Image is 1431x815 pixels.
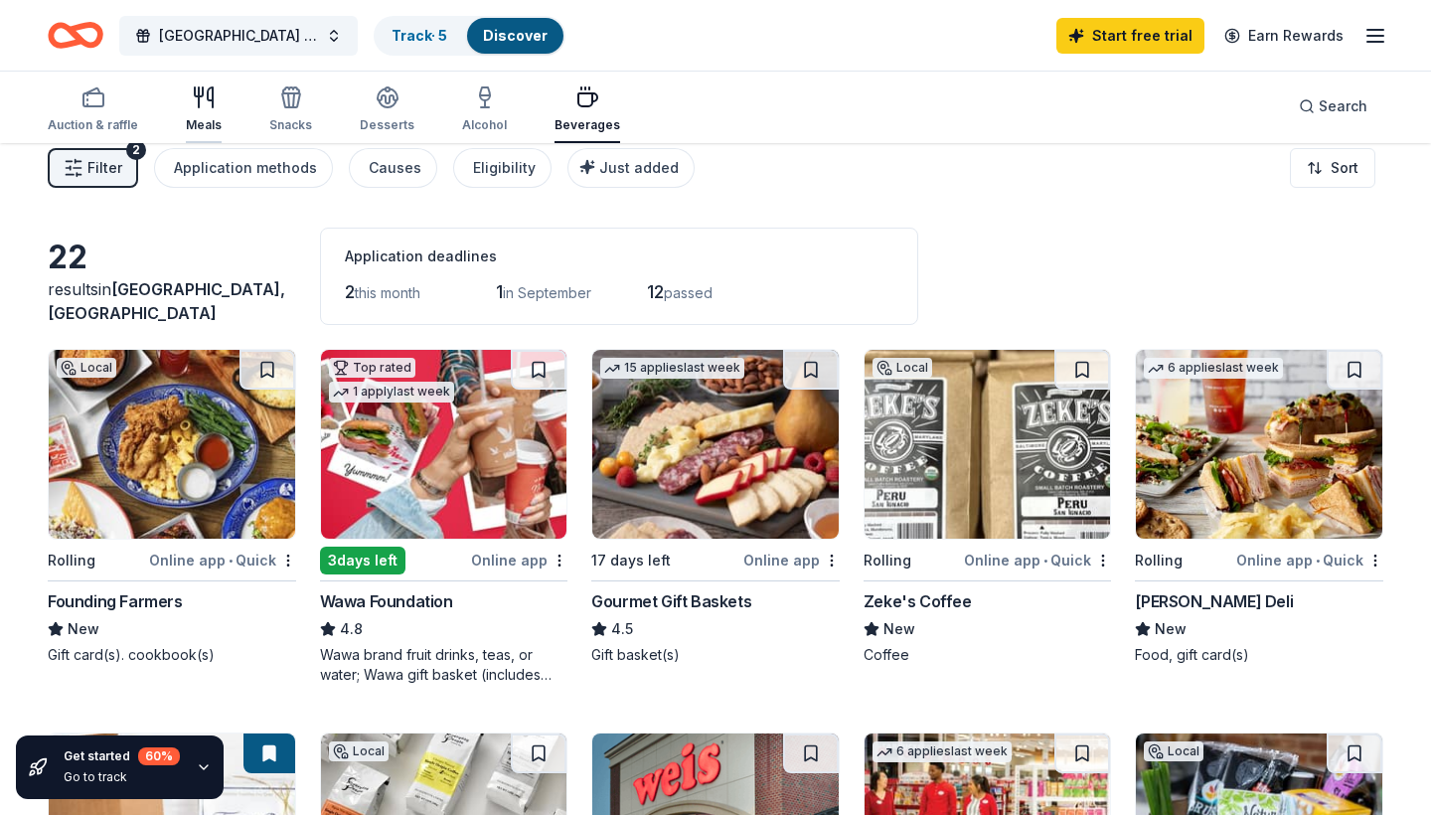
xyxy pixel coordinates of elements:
[462,117,507,133] div: Alcohol
[48,238,296,277] div: 22
[591,645,840,665] div: Gift basket(s)
[48,148,138,188] button: Filter2
[48,78,138,143] button: Auction & raffle
[48,349,296,665] a: Image for Founding FarmersLocalRollingOnline app•QuickFounding FarmersNewGift card(s). cookbook(s)
[360,78,414,143] button: Desserts
[1331,156,1358,180] span: Sort
[453,148,552,188] button: Eligibility
[68,617,99,641] span: New
[591,589,751,613] div: Gourmet Gift Baskets
[591,349,840,665] a: Image for Gourmet Gift Baskets15 applieslast week17 days leftOnline appGourmet Gift Baskets4.5Gif...
[864,645,1112,665] div: Coffee
[555,117,620,133] div: Beverages
[269,78,312,143] button: Snacks
[1043,553,1047,569] span: •
[149,548,296,572] div: Online app Quick
[873,741,1012,762] div: 6 applies last week
[1236,548,1383,572] div: Online app Quick
[329,382,454,403] div: 1 apply last week
[864,349,1112,665] a: Image for Zeke's CoffeeLocalRollingOnline app•QuickZeke's CoffeeNewCoffee
[1290,148,1375,188] button: Sort
[555,78,620,143] button: Beverages
[48,645,296,665] div: Gift card(s). cookbook(s)
[186,78,222,143] button: Meals
[48,279,285,323] span: in
[320,349,568,685] a: Image for Wawa FoundationTop rated1 applylast week3days leftOnline appWawa Foundation4.8Wawa bran...
[1135,349,1383,665] a: Image for McAlister's Deli6 applieslast weekRollingOnline app•Quick[PERSON_NAME] DeliNewFood, gif...
[964,548,1111,572] div: Online app Quick
[496,281,503,302] span: 1
[186,117,222,133] div: Meals
[269,117,312,133] div: Snacks
[591,549,671,572] div: 17 days left
[1212,18,1355,54] a: Earn Rewards
[320,645,568,685] div: Wawa brand fruit drinks, teas, or water; Wawa gift basket (includes Wawa products and coupons)
[1283,86,1383,126] button: Search
[355,284,420,301] span: this month
[360,117,414,133] div: Desserts
[320,589,453,613] div: Wawa Foundation
[883,617,915,641] span: New
[345,281,355,302] span: 2
[462,78,507,143] button: Alcohol
[374,16,565,56] button: Track· 5Discover
[1155,617,1187,641] span: New
[87,156,122,180] span: Filter
[229,553,233,569] span: •
[138,747,180,765] div: 60 %
[49,350,295,539] img: Image for Founding Farmers
[1144,741,1203,761] div: Local
[48,279,285,323] span: [GEOGRAPHIC_DATA], [GEOGRAPHIC_DATA]
[1136,350,1382,539] img: Image for McAlister's Deli
[321,350,567,539] img: Image for Wawa Foundation
[320,547,405,574] div: 3 days left
[864,589,972,613] div: Zeke's Coffee
[392,27,447,44] a: Track· 5
[48,12,103,59] a: Home
[119,16,358,56] button: [GEOGRAPHIC_DATA] PTA Fundraiser
[1135,549,1183,572] div: Rolling
[48,117,138,133] div: Auction & raffle
[48,589,183,613] div: Founding Farmers
[664,284,713,301] span: passed
[1135,645,1383,665] div: Food, gift card(s)
[64,747,180,765] div: Get started
[329,358,415,378] div: Top rated
[592,350,839,539] img: Image for Gourmet Gift Baskets
[340,617,363,641] span: 4.8
[1135,589,1293,613] div: [PERSON_NAME] Deli
[1056,18,1204,54] a: Start free trial
[369,156,421,180] div: Causes
[600,358,744,379] div: 15 applies last week
[159,24,318,48] span: [GEOGRAPHIC_DATA] PTA Fundraiser
[473,156,536,180] div: Eligibility
[329,741,389,761] div: Local
[865,350,1111,539] img: Image for Zeke's Coffee
[174,156,317,180] div: Application methods
[345,244,893,268] div: Application deadlines
[154,148,333,188] button: Application methods
[126,140,146,160] div: 2
[873,358,932,378] div: Local
[1319,94,1367,118] span: Search
[611,617,633,641] span: 4.5
[48,277,296,325] div: results
[483,27,548,44] a: Discover
[743,548,840,572] div: Online app
[57,358,116,378] div: Local
[349,148,437,188] button: Causes
[567,148,695,188] button: Just added
[503,284,591,301] span: in September
[471,548,567,572] div: Online app
[64,769,180,785] div: Go to track
[1316,553,1320,569] span: •
[1144,358,1283,379] div: 6 applies last week
[647,281,664,302] span: 12
[599,159,679,176] span: Just added
[48,549,95,572] div: Rolling
[864,549,911,572] div: Rolling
